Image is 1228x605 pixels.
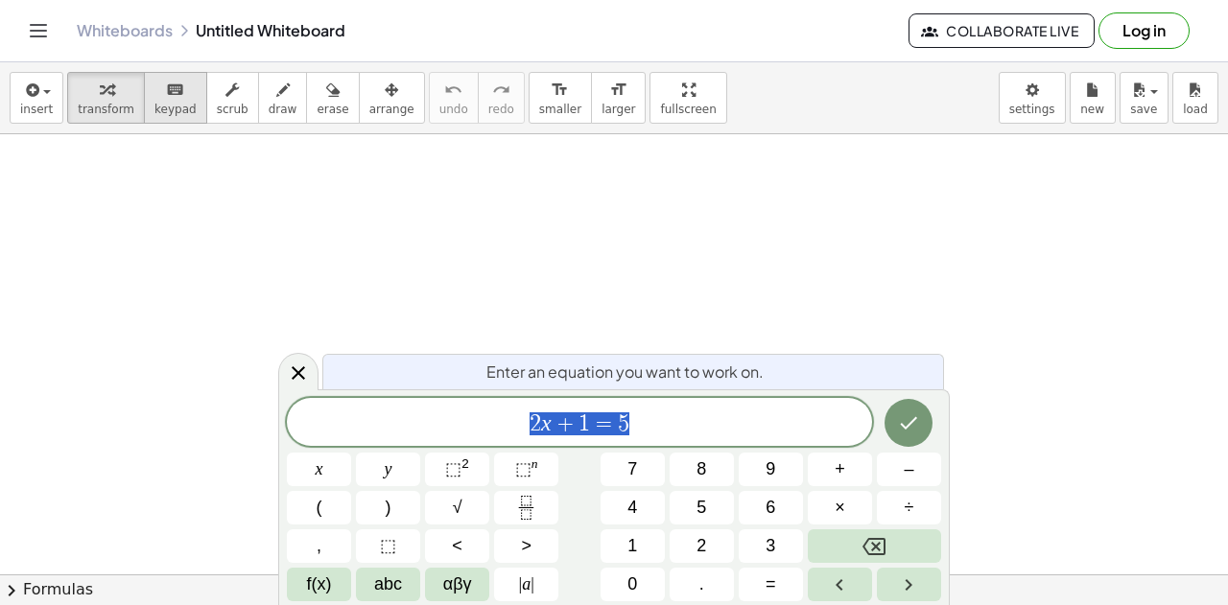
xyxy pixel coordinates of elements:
span: y [385,456,392,482]
i: keyboard [166,79,184,102]
button: ( [287,491,351,524]
button: format_sizelarger [591,72,646,124]
button: save [1120,72,1169,124]
span: x [316,456,323,482]
button: new [1070,72,1116,124]
span: new [1080,103,1104,116]
button: Alphabet [356,568,420,601]
span: settings [1009,103,1055,116]
span: a [519,571,534,597]
button: Log in [1098,12,1190,49]
span: , [317,533,321,559]
span: abc [374,571,402,597]
button: 0 [601,568,665,601]
button: erase [306,72,359,124]
span: 6 [766,495,775,521]
button: Minus [877,453,941,486]
button: redoredo [478,72,525,124]
a: Whiteboards [77,21,173,40]
span: save [1130,103,1157,116]
button: arrange [359,72,425,124]
span: load [1183,103,1208,116]
span: ÷ [905,495,914,521]
span: 3 [766,533,775,559]
button: 6 [739,491,803,524]
span: larger [602,103,635,116]
i: format_size [551,79,569,102]
span: 2 [697,533,706,559]
button: Squared [425,453,489,486]
button: Placeholder [356,529,420,563]
span: ( [317,495,322,521]
button: Equals [739,568,803,601]
button: 2 [670,529,734,563]
span: insert [20,103,53,116]
button: undoundo [429,72,479,124]
button: Right arrow [877,568,941,601]
span: + [552,412,579,435]
span: undo [439,103,468,116]
span: – [904,456,913,482]
span: | [519,574,523,593]
button: Toggle navigation [23,15,54,46]
i: undo [444,79,462,102]
span: scrub [217,103,248,116]
button: load [1172,72,1218,124]
span: . [699,571,704,597]
button: Superscript [494,453,558,486]
button: scrub [206,72,259,124]
button: transform [67,72,145,124]
span: < [452,533,462,559]
button: x [287,453,351,486]
button: Collaborate Live [909,13,1095,48]
button: Square root [425,491,489,524]
button: Left arrow [808,568,872,601]
button: insert [10,72,63,124]
span: √ [453,495,462,521]
span: = [766,571,776,597]
span: 5 [697,495,706,521]
span: | [531,574,534,593]
span: 9 [766,456,775,482]
button: Plus [808,453,872,486]
span: erase [317,103,348,116]
button: 7 [601,453,665,486]
span: draw [269,103,297,116]
span: 0 [627,571,637,597]
button: format_sizesmaller [529,72,592,124]
button: 3 [739,529,803,563]
span: αβγ [443,571,472,597]
sup: 2 [461,456,469,471]
button: Greek alphabet [425,568,489,601]
button: Less than [425,529,489,563]
span: = [590,412,618,435]
span: keypad [154,103,197,116]
span: ⬚ [380,533,396,559]
span: ⬚ [445,459,461,478]
button: Functions [287,568,351,601]
button: Fraction [494,491,558,524]
button: keyboardkeypad [144,72,207,124]
button: 1 [601,529,665,563]
span: Collaborate Live [925,22,1078,39]
var: x [541,410,552,435]
span: × [835,495,845,521]
span: 7 [627,456,637,482]
button: settings [999,72,1066,124]
span: + [835,456,845,482]
span: 2 [530,412,541,435]
i: format_size [609,79,627,102]
span: 1 [627,533,637,559]
span: 8 [697,456,706,482]
span: > [521,533,531,559]
button: fullscreen [649,72,726,124]
span: transform [78,103,134,116]
button: y [356,453,420,486]
button: Absolute value [494,568,558,601]
span: ⬚ [515,459,531,478]
button: 4 [601,491,665,524]
button: 5 [670,491,734,524]
span: ) [386,495,391,521]
span: f(x) [307,571,332,597]
button: 9 [739,453,803,486]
